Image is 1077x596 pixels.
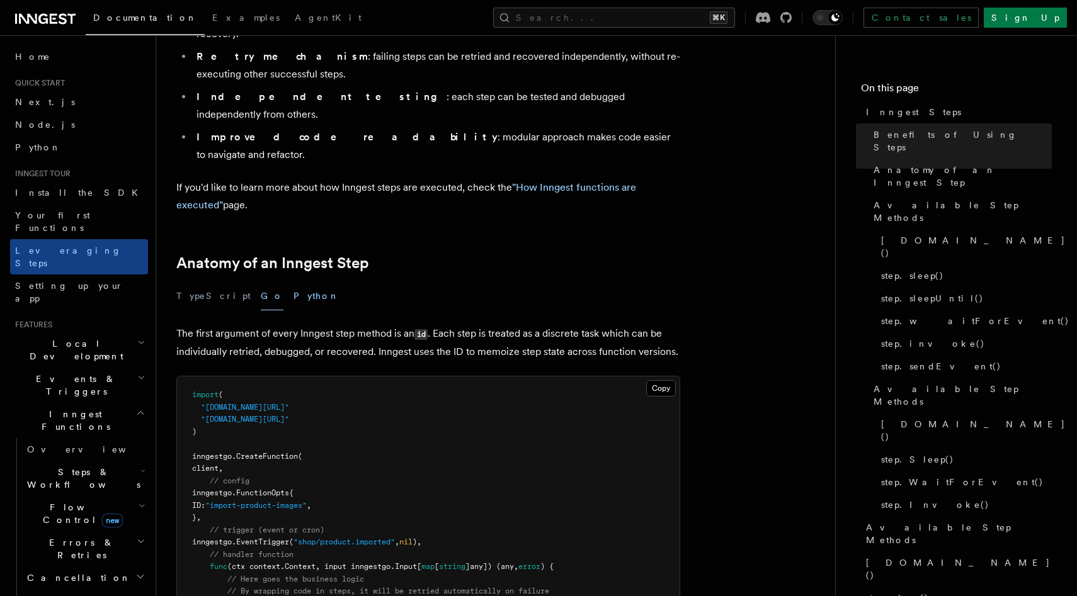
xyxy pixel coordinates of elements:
span: nil [399,537,413,546]
a: step.sleepUntil() [876,287,1052,310]
button: Go [261,282,283,310]
span: Examples [212,13,280,23]
span: // trigger (event or cron) [210,526,324,534]
a: step.Sleep() [876,448,1052,471]
li: : failing steps can be retried and recovered independently, without re-executing other successful... [193,48,680,83]
span: ), [413,537,421,546]
span: string [439,562,465,571]
span: ) { [540,562,554,571]
button: Copy [646,380,676,396]
a: Sign Up [984,8,1067,28]
span: Your first Functions [15,210,90,233]
span: Steps & Workflows [22,466,140,491]
a: Inngest Steps [861,101,1052,123]
span: CreateFunction [236,452,298,461]
span: }, [192,513,201,522]
span: func [210,562,227,571]
span: new [102,514,123,527]
span: inngestgo. [192,452,236,461]
span: Cancellation [22,571,131,584]
span: [ [435,562,439,571]
a: step.invoke() [876,332,1052,355]
a: Node.js [10,113,148,136]
span: , [395,537,399,546]
a: step.sleep() [876,264,1052,287]
span: Overview [27,444,157,454]
a: Overview [22,438,148,461]
span: [DOMAIN_NAME]() [881,418,1066,443]
span: "import-product-images" [205,501,307,510]
a: Documentation [86,4,205,35]
h4: On this page [861,81,1052,101]
span: Events & Triggers [10,373,137,398]
span: ( [289,537,293,546]
li: : each step can be tested and debugged independently from others. [193,88,680,123]
span: step.sendEvent() [881,360,1001,373]
kbd: ⌘K [710,11,727,24]
a: step.sendEvent() [876,355,1052,378]
span: "[DOMAIN_NAME][URL]" [201,415,289,424]
a: Leveraging Steps [10,239,148,274]
a: Available Step Methods [869,194,1052,229]
button: TypeScript [176,282,251,310]
button: Toggle dark mode [812,10,843,25]
span: error [518,562,540,571]
button: Inngest Functions [10,403,148,438]
span: Flow Control [22,501,139,526]
a: Next.js [10,91,148,113]
span: ( [219,390,223,399]
span: step.Invoke() [881,498,989,511]
span: // config [210,476,249,485]
span: // By wrapping code in steps, it will be retried automatically on failure [227,587,549,595]
span: // Here goes the business logic [227,575,364,583]
span: Setting up your app [15,281,123,303]
span: EventTrigger [236,537,289,546]
span: Home [15,50,50,63]
button: Cancellation [22,566,148,589]
span: Inngest Functions [10,408,136,433]
a: [DOMAIN_NAME]() [876,413,1052,448]
span: import [192,390,219,399]
strong: Retry mechanism [197,50,368,62]
span: AgentKit [295,13,362,23]
span: Errors & Retries [22,536,137,561]
span: step.Sleep() [881,453,954,466]
button: Errors & Retries [22,531,148,566]
button: Python [293,282,339,310]
span: step.WaitForEvent() [881,476,1044,488]
a: Python [10,136,148,159]
span: Leveraging Steps [15,245,122,268]
button: Local Development [10,332,148,368]
span: step.sleep() [881,269,944,282]
button: Search...⌘K [493,8,735,28]
span: step.waitForEvent() [881,315,1069,327]
button: Flow Controlnew [22,496,148,531]
button: Events & Triggers [10,368,148,403]
span: Inngest tour [10,169,71,179]
span: client, [192,464,223,473]
strong: Improved code readability [197,131,498,143]
a: Benefits of Using Steps [869,123,1052,159]
span: Available Step Methods [866,521,1052,546]
span: step.invoke() [881,337,985,350]
button: Steps & Workflows [22,461,148,496]
a: Your first Functions [10,204,148,239]
a: step.Invoke() [876,493,1052,516]
span: Install the SDK [15,188,145,198]
span: [DOMAIN_NAME]() [866,556,1052,582]
p: The first argument of every Inngest step method is an . Each step is treated as a discrete task w... [176,325,680,361]
span: // handler function [210,550,293,559]
a: step.WaitForEvent() [876,471,1052,493]
span: [DOMAIN_NAME]() [881,234,1066,259]
span: Inngest Steps [866,106,961,118]
span: Node.js [15,120,75,130]
span: Documentation [93,13,197,23]
a: [DOMAIN_NAME]() [861,551,1052,587]
span: inngestgo.FunctionOpts{ [192,488,293,497]
span: ]any]) (any, [465,562,518,571]
a: Available Step Methods [861,516,1052,551]
span: ID: [192,501,205,510]
span: Available Step Methods [874,199,1052,224]
span: Available Step Methods [874,383,1052,408]
span: ( [298,452,302,461]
